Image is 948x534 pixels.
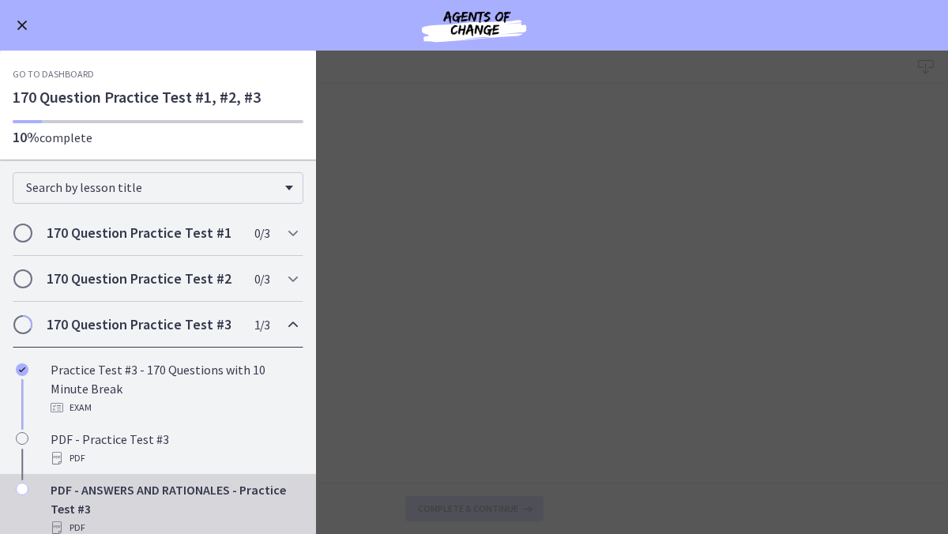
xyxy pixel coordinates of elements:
[13,172,303,204] div: Search by lesson title
[254,224,269,243] span: 0 / 3
[26,179,277,195] span: Search by lesson title
[13,128,39,146] span: 10%
[51,398,297,417] div: Exam
[51,430,297,468] div: PDF - Practice Test #3
[13,87,303,107] h1: 170 Question Practice Test #1, #2, #3
[47,269,239,288] h2: 170 Question Practice Test #2
[51,449,297,468] div: PDF
[254,315,269,334] span: 1 / 3
[254,269,269,288] span: 0 / 3
[51,360,297,417] div: Practice Test #3 - 170 Questions with 10 Minute Break
[16,363,28,376] i: Completed
[47,315,239,334] h2: 170 Question Practice Test #3
[47,224,239,243] h2: 170 Question Practice Test #1
[379,6,569,44] img: Agents of Change
[13,16,32,35] button: Enable menu
[13,128,303,147] p: complete
[13,68,94,81] a: Go to Dashboard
